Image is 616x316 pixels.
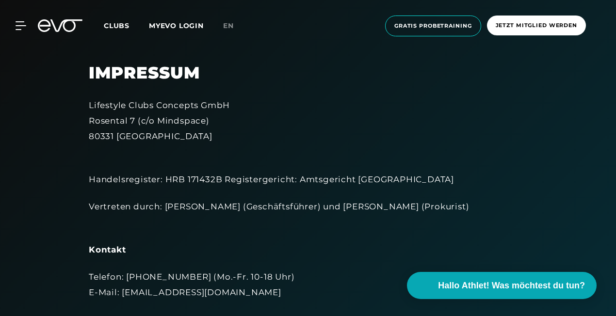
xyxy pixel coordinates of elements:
[89,97,527,144] div: Lifestyle Clubs Concepts GmbH Rosental 7 (c/o Mindspace) 80331 [GEOGRAPHIC_DATA]
[496,21,577,30] span: Jetzt Mitglied werden
[89,269,527,300] div: Telefon: [PHONE_NUMBER] (Mo.-Fr. 10-18 Uhr) E-Mail: [EMAIL_ADDRESS][DOMAIN_NAME]
[407,272,597,299] button: Hallo Athlet! Was möchtest du tun?
[89,245,126,254] strong: Kontakt
[149,21,204,30] a: MYEVO LOGIN
[223,20,245,32] a: en
[382,16,484,36] a: Gratis Probetraining
[394,22,472,30] span: Gratis Probetraining
[89,63,527,83] h2: Impressum
[89,199,527,230] div: Vertreten durch: [PERSON_NAME] (Geschäftsführer) und [PERSON_NAME] (Prokurist)
[104,21,130,30] span: Clubs
[484,16,589,36] a: Jetzt Mitglied werden
[104,21,149,30] a: Clubs
[223,21,234,30] span: en
[89,156,527,188] div: Handelsregister: HRB 171432B Registergericht: Amtsgericht [GEOGRAPHIC_DATA]
[438,279,585,292] span: Hallo Athlet! Was möchtest du tun?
